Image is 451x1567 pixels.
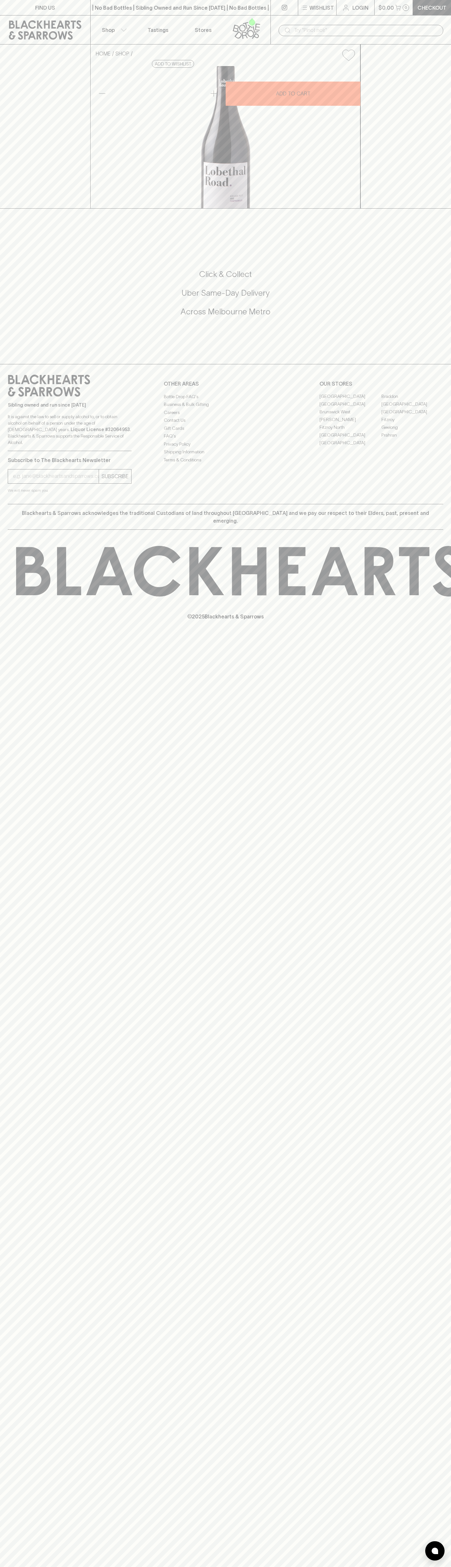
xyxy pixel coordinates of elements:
[8,306,443,317] h5: Across Melbourne Metro
[319,424,381,431] a: Fitzroy North
[340,47,358,64] button: Add to wishlist
[381,400,443,408] a: [GEOGRAPHIC_DATA]
[8,402,132,408] p: Sibling owned and run since [DATE]
[164,401,288,409] a: Business & Bulk Gifting
[8,413,132,446] p: It is against the law to sell or supply alcohol to, or to obtain alcohol on behalf of a person un...
[294,25,438,35] input: Try "Pinot noir"
[8,487,132,494] p: We will never spam you
[71,427,130,432] strong: Liquor License #32064953
[276,90,310,97] p: ADD TO CART
[378,4,394,12] p: $0.00
[164,409,288,416] a: Careers
[164,440,288,448] a: Privacy Policy
[432,1548,438,1554] img: bubble-icon
[319,393,381,400] a: [GEOGRAPHIC_DATA]
[115,51,129,56] a: SHOP
[381,393,443,400] a: Braddon
[319,408,381,416] a: Brunswick West
[381,416,443,424] a: Fitzroy
[226,82,360,106] button: ADD TO CART
[319,416,381,424] a: [PERSON_NAME]
[164,417,288,424] a: Contact Us
[148,26,168,34] p: Tastings
[8,456,132,464] p: Subscribe to The Blackhearts Newsletter
[319,380,443,388] p: OUR STORES
[381,424,443,431] a: Geelong
[381,431,443,439] a: Prahran
[352,4,368,12] p: Login
[152,60,194,68] button: Add to wishlist
[8,269,443,280] h5: Click & Collect
[102,472,129,480] p: SUBSCRIBE
[181,15,226,44] a: Stores
[381,408,443,416] a: [GEOGRAPHIC_DATA]
[13,509,438,525] p: Blackhearts & Sparrows acknowledges the traditional Custodians of land throughout [GEOGRAPHIC_DAT...
[99,469,131,483] button: SUBSCRIBE
[309,4,334,12] p: Wishlist
[319,439,381,447] a: [GEOGRAPHIC_DATA]
[164,456,288,464] a: Terms & Conditions
[164,448,288,456] a: Shipping Information
[102,26,115,34] p: Shop
[319,431,381,439] a: [GEOGRAPHIC_DATA]
[164,432,288,440] a: FAQ's
[8,288,443,298] h5: Uber Same-Day Delivery
[164,393,288,400] a: Bottle Drop FAQ's
[195,26,211,34] p: Stores
[135,15,181,44] a: Tastings
[91,15,136,44] button: Shop
[405,6,407,9] p: 0
[91,66,360,208] img: 33892.png
[35,4,55,12] p: FIND US
[164,424,288,432] a: Gift Cards
[96,51,111,56] a: HOME
[13,471,99,481] input: e.g. jane@blackheartsandsparrows.com.au
[8,243,443,351] div: Call to action block
[319,400,381,408] a: [GEOGRAPHIC_DATA]
[164,380,288,388] p: OTHER AREAS
[417,4,446,12] p: Checkout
